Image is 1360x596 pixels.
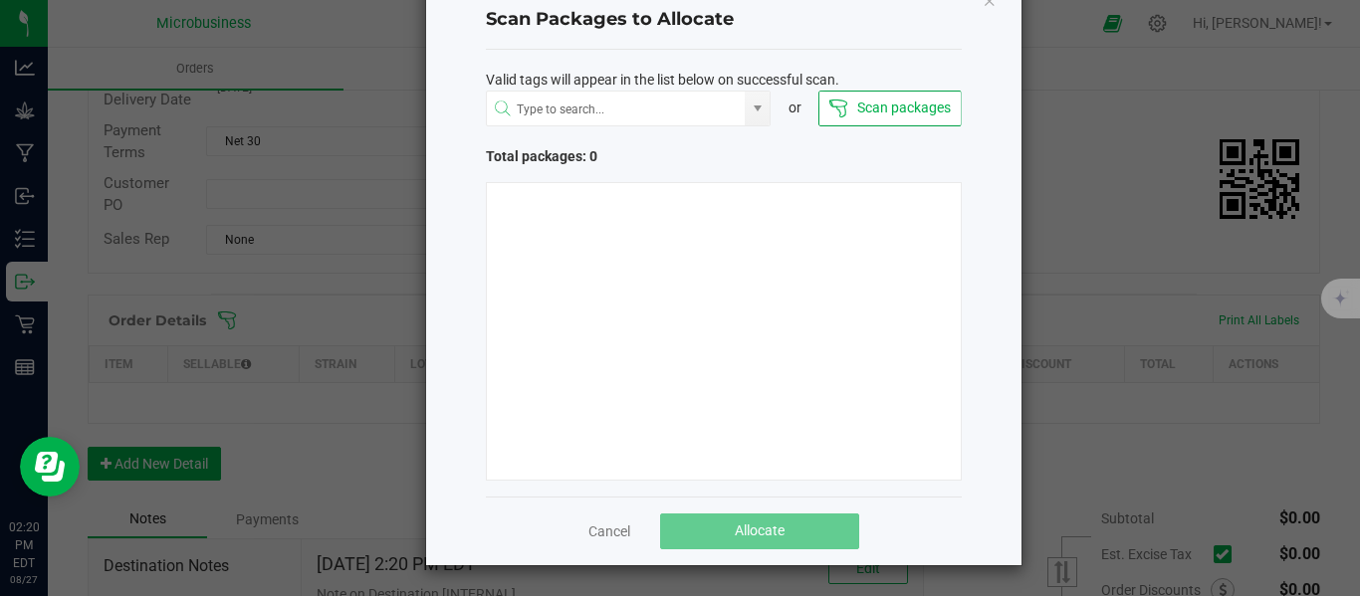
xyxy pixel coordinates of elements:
div: or [771,98,818,118]
span: Valid tags will appear in the list below on successful scan. [486,70,839,91]
a: Cancel [588,521,630,541]
span: Allocate [735,522,785,538]
button: Scan packages [818,91,961,126]
input: NO DATA FOUND [487,92,746,127]
h4: Scan Packages to Allocate [486,7,962,33]
iframe: Resource center [20,437,80,497]
span: Total packages: 0 [486,146,724,167]
button: Allocate [660,513,859,549]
